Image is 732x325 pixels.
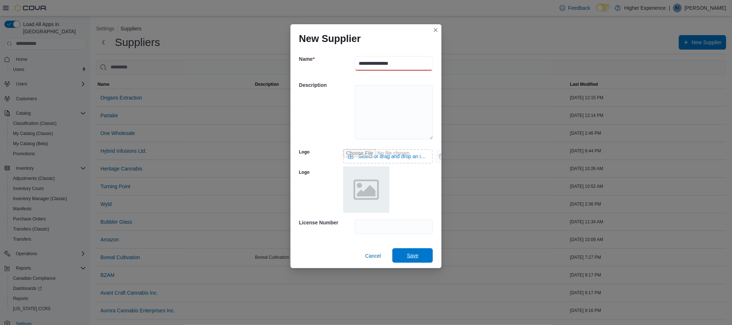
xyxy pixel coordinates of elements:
[431,26,440,34] button: Closes this modal window
[365,252,381,259] span: Cancel
[299,149,310,155] label: Logo
[299,169,310,175] label: Logo
[299,78,353,92] h5: Description
[299,215,353,230] h5: License Number
[392,248,433,263] button: Save
[299,33,361,45] h1: New Supplier
[407,252,418,259] span: Save
[343,149,433,164] input: Use aria labels when no actual label is in use
[362,249,384,263] button: Cancel
[343,166,389,213] img: placeholder.png
[299,52,353,66] h5: Name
